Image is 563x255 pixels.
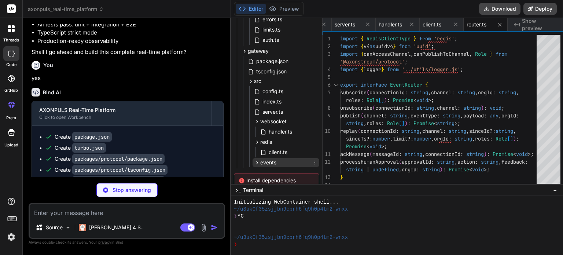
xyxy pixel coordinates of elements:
[449,135,452,142] span: :
[323,50,331,58] div: 3
[234,206,348,213] span: ~/u3uk0f35zsjjbn9cprh6fq9h0p4tm2-wnxx
[422,151,425,157] span: ,
[323,81,331,89] div: 6
[449,166,469,173] span: Promise
[402,66,460,73] span: '../utils/logger.js'
[4,142,18,148] label: Upload
[419,35,431,42] span: from
[323,89,331,96] div: 7
[399,120,402,127] span: [
[364,112,384,119] span: channel
[455,35,457,42] span: ;
[434,35,455,42] span: 'redis'
[340,105,372,111] span: unsubscribe
[484,151,487,157] span: )
[369,43,375,50] span: as
[522,17,557,32] span: Show preview
[413,51,469,57] span: canPublishToChannel
[493,151,513,157] span: Promise
[460,66,463,73] span: ;
[501,159,525,165] span: feedback
[481,159,498,165] span: string
[384,112,387,119] span: :
[402,159,431,165] span: approvalId
[387,120,399,127] span: Role
[381,97,384,103] span: ]
[340,35,358,42] span: import
[501,112,516,119] span: orgId
[390,135,393,142] span: ,
[340,51,358,57] span: import
[346,120,364,127] span: string
[405,58,408,65] span: ;
[487,151,490,157] span: :
[419,128,422,134] span: ,
[211,224,218,231] img: icon
[496,51,507,57] span: from
[408,112,411,119] span: ,
[455,120,460,127] span: >;
[431,89,452,96] span: channel
[387,66,399,73] span: from
[402,166,416,173] span: orgId
[367,97,378,103] span: Role
[422,128,443,134] span: channel
[361,81,387,88] span: interface
[422,166,440,173] span: string
[528,151,534,157] span: >;
[235,186,241,194] span: >_
[498,159,501,165] span: ,
[340,58,405,65] span: '@axonstream/protocol'
[484,105,487,111] span: :
[463,112,484,119] span: payload
[262,97,282,106] span: index.ts
[475,159,478,165] span: :
[32,48,224,57] p: Shall I go ahead and build this complete real-time platform?
[234,234,348,241] span: ~/u3uk0f35zsjjbn9cprh6fq9h0p4tm2-wnxx
[364,120,367,127] span: ,
[331,81,341,89] div: Click to collapse the range.
[425,81,428,88] span: {
[457,159,475,165] span: action
[479,3,520,15] button: Download
[367,35,411,42] span: RedisClientType
[323,112,331,120] div: 9
[393,43,396,50] span: }
[361,97,364,103] span: :
[553,186,557,194] span: −
[472,166,484,173] span: void
[323,73,331,81] div: 5
[262,36,280,44] span: auth.ts
[475,89,478,96] span: ,
[423,21,441,28] span: client.ts
[260,118,287,125] span: websocket
[463,105,481,111] span: string
[39,106,204,114] div: AXONPULS Real-Time Platform
[55,133,112,141] div: Create
[478,89,493,96] span: orgId
[469,51,472,57] span: ,
[369,89,405,96] span: connectionId
[238,213,244,220] span: ^C
[98,240,111,244] span: privacy
[72,176,165,186] code: packages/protocol/src/index.ts
[260,138,272,146] span: redis
[262,15,283,24] span: errors.ts
[346,97,361,103] span: roles
[452,89,455,96] span: :
[79,224,86,231] img: Claude 4 Sonnet
[525,159,528,165] span: :
[416,105,434,111] span: string
[413,35,416,42] span: }
[364,51,411,57] span: canAccessChannel
[5,231,18,243] img: settings
[434,120,437,127] span: <
[199,223,208,232] img: attachment
[411,112,437,119] span: eventType
[413,135,431,142] span: number
[484,166,490,173] span: >;
[381,120,384,127] span: :
[411,51,413,57] span: ,
[498,112,501,119] span: ,
[434,105,437,111] span: ,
